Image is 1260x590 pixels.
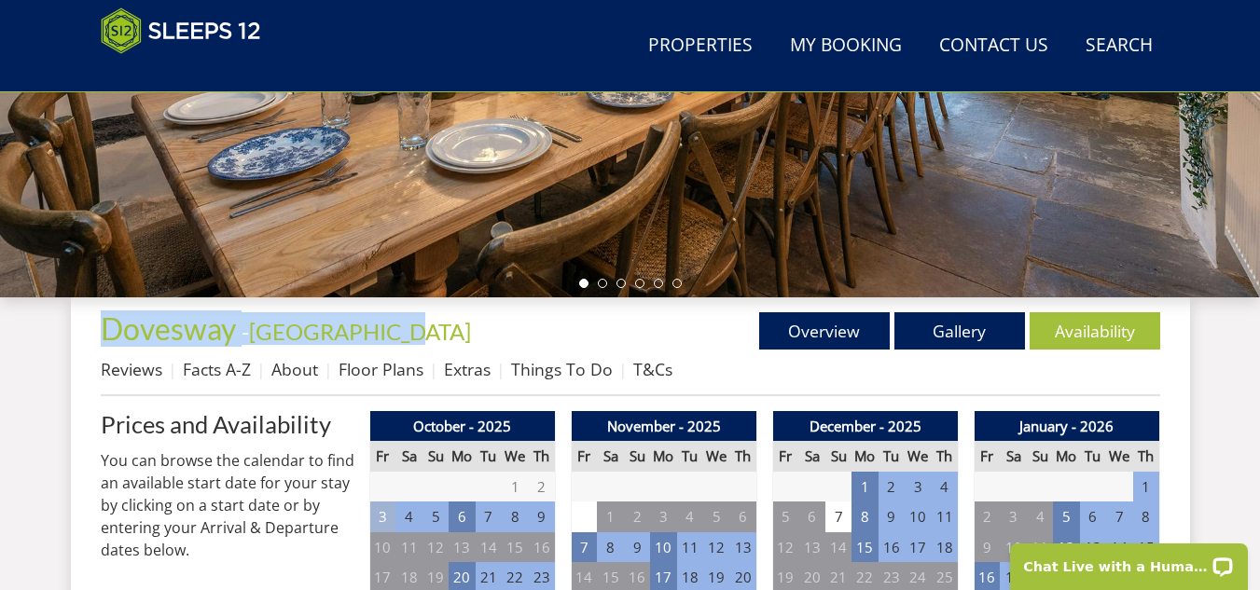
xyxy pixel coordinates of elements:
td: 16 [529,532,555,563]
th: November - 2025 [571,411,756,442]
td: 15 [502,532,528,563]
a: Overview [759,312,890,350]
th: Mo [449,441,475,472]
th: Tu [677,441,703,472]
td: 7 [825,501,852,532]
span: - [242,318,471,345]
th: Sa [798,441,824,472]
th: We [703,441,729,472]
a: Dovesway [101,310,242,347]
td: 6 [798,501,824,532]
td: 1 [597,501,623,532]
th: Su [1027,441,1053,472]
td: 12 [772,532,798,563]
a: Search [1078,25,1160,67]
td: 3 [369,501,395,532]
th: Sa [597,441,623,472]
td: 15 [852,532,878,563]
td: 1 [502,472,528,502]
th: Tu [1080,441,1106,472]
td: 5 [703,501,729,532]
td: 13 [798,532,824,563]
td: 9 [879,501,905,532]
a: T&Cs [633,358,672,380]
td: 5 [772,501,798,532]
td: 9 [974,532,1000,563]
td: 12 [703,532,729,563]
td: 7 [571,532,597,563]
a: My Booking [782,25,909,67]
img: Sleeps 12 [101,7,261,54]
a: Extras [444,358,491,380]
th: Tu [476,441,502,472]
a: About [271,358,318,380]
span: Dovesway [101,310,236,347]
th: We [1106,441,1132,472]
a: Things To Do [511,358,613,380]
th: December - 2025 [772,411,958,442]
iframe: LiveChat chat widget [998,531,1260,590]
td: 11 [932,501,958,532]
th: We [905,441,931,472]
td: 6 [730,501,756,532]
td: 13 [730,532,756,563]
iframe: Customer reviews powered by Trustpilot [91,65,287,81]
td: 7 [476,501,502,532]
th: Fr [974,441,1000,472]
td: 8 [502,501,528,532]
th: January - 2026 [974,411,1159,442]
th: Su [624,441,650,472]
td: 12 [422,532,449,563]
td: 14 [476,532,502,563]
td: 11 [395,532,422,563]
td: 10 [369,532,395,563]
td: 3 [650,501,676,532]
td: 5 [1053,501,1079,532]
th: Mo [1053,441,1079,472]
td: 9 [624,532,650,563]
th: Fr [369,441,395,472]
td: 2 [624,501,650,532]
th: Th [932,441,958,472]
th: Th [529,441,555,472]
th: Sa [395,441,422,472]
a: Facts A-Z [183,358,251,380]
td: 10 [650,532,676,563]
td: 3 [1000,501,1026,532]
td: 8 [597,532,623,563]
a: Reviews [101,358,162,380]
td: 2 [529,472,555,502]
td: 2 [974,501,1000,532]
td: 1 [852,472,878,502]
th: We [502,441,528,472]
th: Th [1133,441,1159,472]
th: Mo [852,441,878,472]
td: 8 [852,501,878,532]
td: 14 [825,532,852,563]
td: 17 [905,532,931,563]
th: Su [422,441,449,472]
th: Th [730,441,756,472]
td: 9 [529,501,555,532]
a: Contact Us [932,25,1056,67]
th: Mo [650,441,676,472]
td: 4 [677,501,703,532]
td: 6 [1080,501,1106,532]
td: 4 [932,472,958,502]
a: Availability [1030,312,1160,350]
a: Prices and Availability [101,411,354,437]
th: October - 2025 [369,411,555,442]
a: Floor Plans [339,358,423,380]
td: 7 [1106,501,1132,532]
td: 3 [905,472,931,502]
td: 5 [422,501,449,532]
a: Gallery [894,312,1025,350]
th: Tu [879,441,905,472]
th: Fr [571,441,597,472]
td: 1 [1133,472,1159,502]
td: 8 [1133,501,1159,532]
a: Properties [641,25,760,67]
